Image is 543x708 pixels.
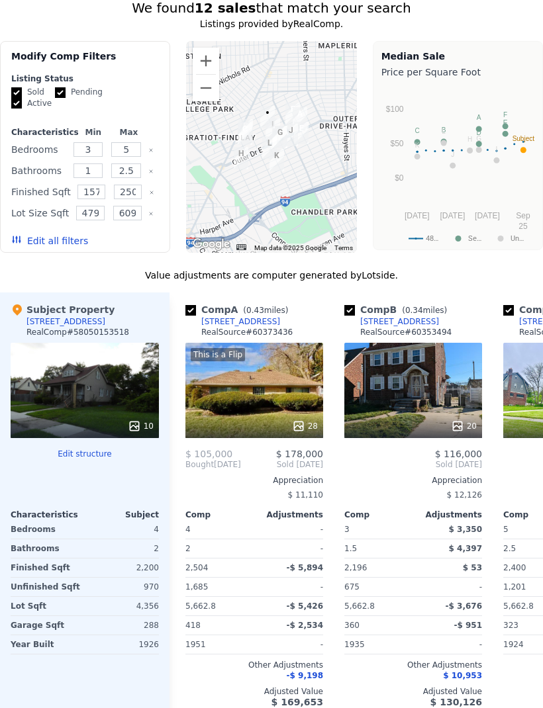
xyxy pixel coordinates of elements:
img: Google [189,236,233,253]
div: 12306 Wilshire Dr [257,131,282,164]
text: Subject [512,135,534,142]
div: 1935 [344,635,411,654]
text: K [415,142,419,149]
div: Listing Status [11,73,159,84]
span: Sold [DATE] [241,459,323,470]
label: Sold [11,87,44,98]
text: H [468,136,472,143]
div: This is a Flip [191,348,245,361]
text: 48… [426,234,438,243]
div: Bathrooms [11,161,66,180]
div: Adjusted Value [344,686,482,697]
svg: A chart. [381,81,534,247]
div: 970 [87,578,159,596]
span: 2,504 [185,563,208,572]
div: Finished Sqft [11,558,82,577]
div: 2 [87,539,159,558]
span: $ 178,000 [276,449,323,459]
div: - [257,520,323,539]
span: $ 3,350 [449,525,482,534]
div: Comp [344,509,413,520]
span: -$ 951 [454,621,482,630]
div: Bedrooms [11,140,66,159]
div: Year Built [11,635,82,654]
div: Comp [185,509,254,520]
text: [DATE] [440,211,465,220]
text: B [441,126,446,134]
text: Se… [468,234,481,243]
div: [STREET_ADDRESS] [360,316,439,327]
button: Keyboard shortcuts [236,244,246,250]
text: C [415,127,419,134]
text: $100 [385,105,403,114]
div: Other Adjustments [185,660,323,670]
div: Characteristics [11,509,85,520]
div: 4 [87,520,159,539]
div: Adjustments [254,509,323,520]
div: 28 [292,420,318,433]
text: $50 [390,139,403,148]
span: $ 4,397 [449,544,482,553]
button: Zoom out [193,75,219,101]
div: RealSource # 60373436 [201,327,293,337]
label: Pending [55,87,103,98]
span: -$ 5,426 [287,601,323,611]
span: 1,201 [503,582,526,592]
div: 12045 Kilbourne St [232,117,258,150]
span: 323 [503,621,518,630]
span: 5,662.8 [503,601,534,611]
div: Adjustments [413,509,482,520]
div: - [257,635,323,654]
text: J [451,151,454,158]
span: Map data ©2025 Google [254,244,326,251]
a: Open this area in Google Maps (opens a new window) [189,236,233,253]
div: 9171 E Outer Dr [287,102,313,135]
div: 11727 Wilshire Dr [228,142,254,175]
div: 4,356 [87,597,159,615]
div: Characteristics [11,127,73,138]
div: 2 [185,539,252,558]
div: Lot Size Sqft [11,204,69,222]
div: 12321 Elmdale St [264,144,289,177]
div: Subject [85,509,159,520]
a: Terms (opens in new tab) [334,244,353,251]
input: Sold [11,87,22,98]
span: $ 116,000 [435,449,482,459]
label: Active [11,98,52,109]
div: - [416,635,482,654]
text: [DATE] [405,211,430,220]
span: $ 53 [463,563,482,572]
div: Finished Sqft [11,183,71,201]
a: [STREET_ADDRESS] [344,316,439,327]
span: Bought [185,459,214,470]
span: $ 11,110 [288,490,323,500]
div: 20 [451,420,477,433]
div: 1.5 [344,539,411,558]
input: Pending [55,87,66,98]
div: Appreciation [344,475,482,486]
button: Clear [148,169,154,174]
span: 2,400 [503,563,526,572]
span: $ 10,953 [443,671,482,680]
span: 675 [344,582,360,592]
div: 13106 Kilbourne St [280,97,305,130]
text: F [503,111,507,118]
text: $0 [395,173,404,183]
div: [STREET_ADDRESS] [26,316,105,327]
button: Edit all filters [11,234,88,247]
span: 0.43 [246,306,264,315]
span: -$ 5,894 [287,563,323,572]
div: Adjusted Value [185,686,323,697]
div: Max [114,127,144,138]
text: 25 [518,222,528,231]
span: 360 [344,621,360,630]
text: I [495,146,497,153]
span: Sold [DATE] [344,459,482,470]
div: Price per Square Foot [381,63,534,81]
text: E [503,119,507,126]
div: 288 [87,616,159,635]
button: Edit structure [11,449,159,459]
button: Clear [148,211,154,216]
span: $ 105,000 [185,449,232,459]
span: $ 130,126 [430,697,482,707]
